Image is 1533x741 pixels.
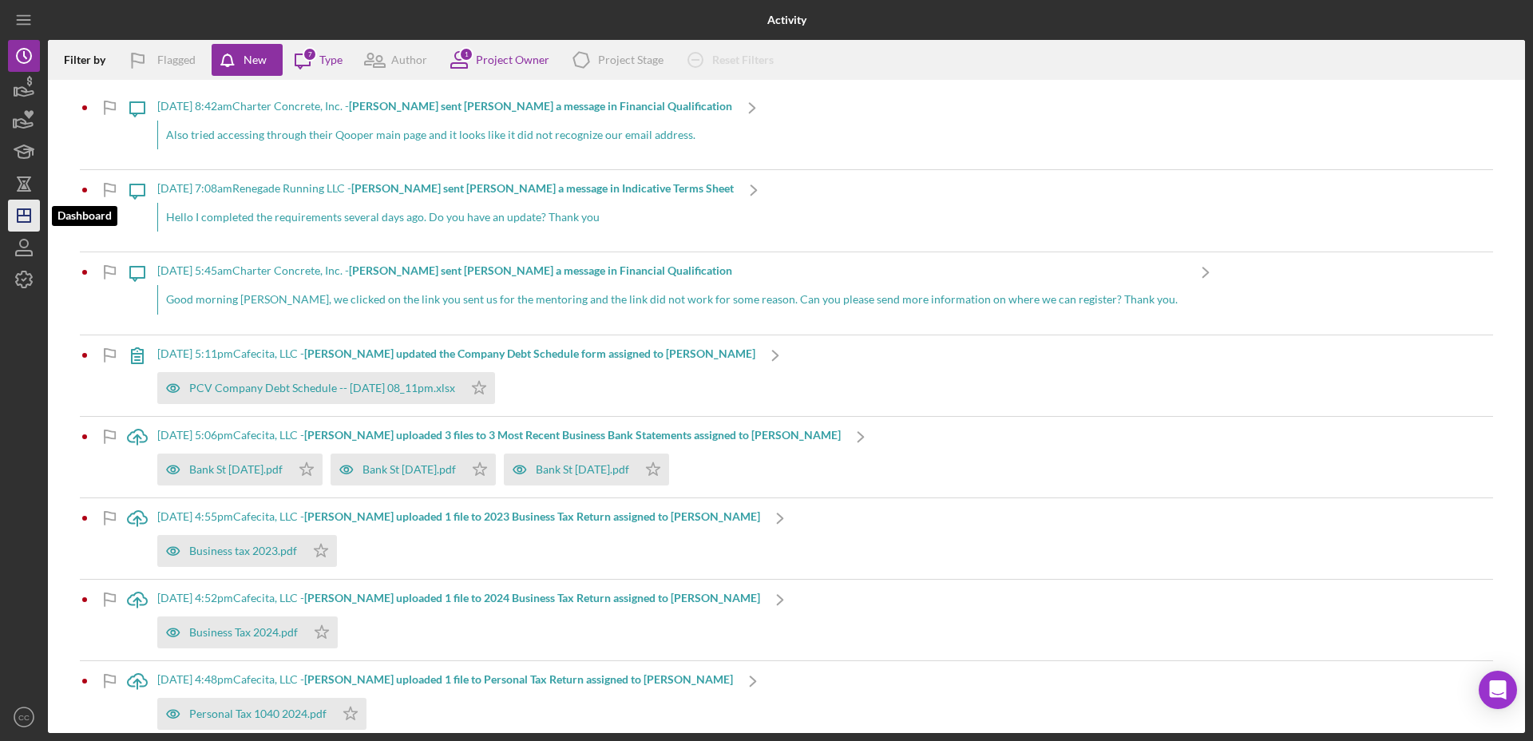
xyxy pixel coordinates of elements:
div: Reset Filters [712,44,774,76]
button: New [212,44,283,76]
button: Business Tax 2024.pdf [157,616,338,648]
b: [PERSON_NAME] uploaded 3 files to 3 Most Recent Business Bank Statements assigned to [PERSON_NAME] [304,428,841,442]
div: [DATE] 4:55pm Cafecita, LLC - [157,510,760,523]
button: Personal Tax 1040 2024.pdf [157,698,366,730]
button: Bank St [DATE].pdf [504,454,669,485]
b: [PERSON_NAME] sent [PERSON_NAME] a message in Indicative Terms Sheet [351,181,734,195]
b: [PERSON_NAME] updated the Company Debt Schedule form assigned to [PERSON_NAME] [304,347,755,360]
b: [PERSON_NAME] uploaded 1 file to 2023 Business Tax Return assigned to [PERSON_NAME] [304,509,760,523]
div: [DATE] 5:45am Charter Concrete, Inc. - [157,264,1186,277]
a: [DATE] 7:08amRenegade Running LLC -[PERSON_NAME] sent [PERSON_NAME] a message in Indicative Terms... [117,170,774,252]
div: Project Stage [598,53,664,66]
div: [DATE] 4:48pm Cafecita, LLC - [157,673,733,686]
div: Also tried accessing through their Qooper main page and it looks like it did not recognize our em... [157,121,732,149]
div: Project Owner [476,53,549,66]
button: Bank St [DATE].pdf [157,454,323,485]
text: CC [18,713,30,722]
a: [DATE] 8:42amCharter Concrete, Inc. -[PERSON_NAME] sent [PERSON_NAME] a message in Financial Qual... [117,88,772,169]
div: [DATE] 7:08am Renegade Running LLC - [157,182,734,195]
div: [DATE] 8:42am Charter Concrete, Inc. - [157,100,732,113]
div: Business tax 2023.pdf [189,545,297,557]
b: [PERSON_NAME] uploaded 1 file to 2024 Business Tax Return assigned to [PERSON_NAME] [304,591,760,604]
b: Activity [767,14,806,26]
div: Business Tax 2024.pdf [189,626,298,639]
div: New [244,44,267,76]
div: 1 [459,47,473,61]
div: Good morning [PERSON_NAME], we clicked on the link you sent us for the mentoring and the link did... [157,285,1186,314]
div: Open Intercom Messenger [1479,671,1517,709]
b: [PERSON_NAME] uploaded 1 file to Personal Tax Return assigned to [PERSON_NAME] [304,672,733,686]
b: [PERSON_NAME] sent [PERSON_NAME] a message in Financial Qualification [349,99,732,113]
a: [DATE] 4:55pmCafecita, LLC -[PERSON_NAME] uploaded 1 file to 2023 Business Tax Return assigned to... [117,498,800,579]
button: Flagged [117,44,212,76]
div: Hello I completed the requirements several days ago. Do you have an update? Thank you [157,203,734,232]
div: Author [391,53,427,66]
button: Business tax 2023.pdf [157,535,337,567]
button: Reset Filters [675,44,790,76]
div: 7 [303,47,317,61]
div: Bank St [DATE].pdf [189,463,283,476]
div: PCV Company Debt Schedule -- [DATE] 08_11pm.xlsx [189,382,455,394]
button: CC [8,701,40,733]
div: Bank St [DATE].pdf [536,463,629,476]
div: Type [319,53,343,66]
a: [DATE] 5:11pmCafecita, LLC -[PERSON_NAME] updated the Company Debt Schedule form assigned to [PER... [117,335,795,416]
div: [DATE] 5:06pm Cafecita, LLC - [157,429,841,442]
div: Personal Tax 1040 2024.pdf [189,707,327,720]
b: [PERSON_NAME] sent [PERSON_NAME] a message in Financial Qualification [349,264,732,277]
div: Filter by [64,53,117,66]
a: [DATE] 4:52pmCafecita, LLC -[PERSON_NAME] uploaded 1 file to 2024 Business Tax Return assigned to... [117,580,800,660]
a: [DATE] 5:45amCharter Concrete, Inc. -[PERSON_NAME] sent [PERSON_NAME] a message in Financial Qual... [117,252,1226,334]
div: Flagged [157,44,196,76]
div: Bank St [DATE].pdf [362,463,456,476]
a: [DATE] 5:06pmCafecita, LLC -[PERSON_NAME] uploaded 3 files to 3 Most Recent Business Bank Stateme... [117,417,881,497]
button: PCV Company Debt Schedule -- [DATE] 08_11pm.xlsx [157,372,495,404]
button: Bank St [DATE].pdf [331,454,496,485]
div: [DATE] 4:52pm Cafecita, LLC - [157,592,760,604]
div: [DATE] 5:11pm Cafecita, LLC - [157,347,755,360]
